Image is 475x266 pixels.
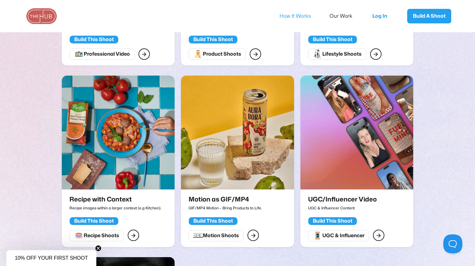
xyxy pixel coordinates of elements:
a:  [370,48,382,60]
img: Recipe Shoots [74,231,84,240]
img: Motion as GIF/MP4 [181,76,294,189]
div:  [131,231,136,239]
div: Lifestyle Shoots [322,51,362,57]
h2: UGC/Influencer Video [308,196,377,203]
div:  [376,231,381,239]
div: Motion Shoots [203,232,239,239]
a:  [128,230,139,241]
a: Build A Shoot [407,9,451,23]
h2: Recipe with Context [69,196,158,203]
div:  [373,50,378,58]
div: 10% OFF YOUR FIRST SHOOTClose teaser [6,250,96,266]
a:  [138,48,150,60]
div: Build This Shoot [193,36,233,43]
p: Recipe images within a larger context (e.g Kitchen). [69,203,161,212]
div: Build This Shoot [74,218,114,224]
a: Build This Shoot [69,34,119,44]
button: Close teaser [95,245,101,251]
img: Lifestyle Shoots [313,49,322,59]
a: Build This Shoot [189,34,238,44]
img: UGC & Influencer [313,231,322,240]
img: Recipe with Context [62,76,175,189]
a: Build This Shoot [69,215,119,225]
a:  [247,230,259,241]
a: Log In [366,6,398,27]
div:  [251,231,256,239]
a: Build This Shoot [308,215,357,225]
div: Build This Shoot [313,218,352,224]
div: Product Shoots [203,51,241,57]
a: UGC/Influencer Video [300,76,413,196]
img: Product Shoots [193,49,203,59]
div:  [253,50,258,58]
a: Recipe with Context [62,76,175,196]
div: Build This Shoot [313,36,352,43]
a: How It Works [279,9,319,23]
h2: Motion as GIF/MP4 [189,196,259,203]
div: Build This Shoot [74,36,114,43]
img: Motion Shoots [193,231,203,240]
div: Build This Shoot [193,218,233,224]
iframe: Toggle Customer Support [443,234,462,253]
img: UGC/Influencer Video [300,76,413,189]
div: Recipe Shoots [84,232,119,239]
a: Our Work [330,9,361,23]
a:  [373,230,384,241]
img: Professional Video [74,49,84,59]
div:  [142,50,146,58]
a: Motion as GIF/MP4 [181,76,294,196]
div: Professional Video [84,51,130,57]
a: Build This Shoot [308,34,357,44]
a: Build This Shoot [189,215,238,225]
p: GIF/MP4 Motion – Bring Products to Life. [189,203,262,212]
span: 10% OFF YOUR FIRST SHOOT [15,255,88,261]
p: UGC & Influencer Content. [308,203,380,212]
div: UGC & Influencer [322,232,364,239]
a:  [250,48,261,60]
